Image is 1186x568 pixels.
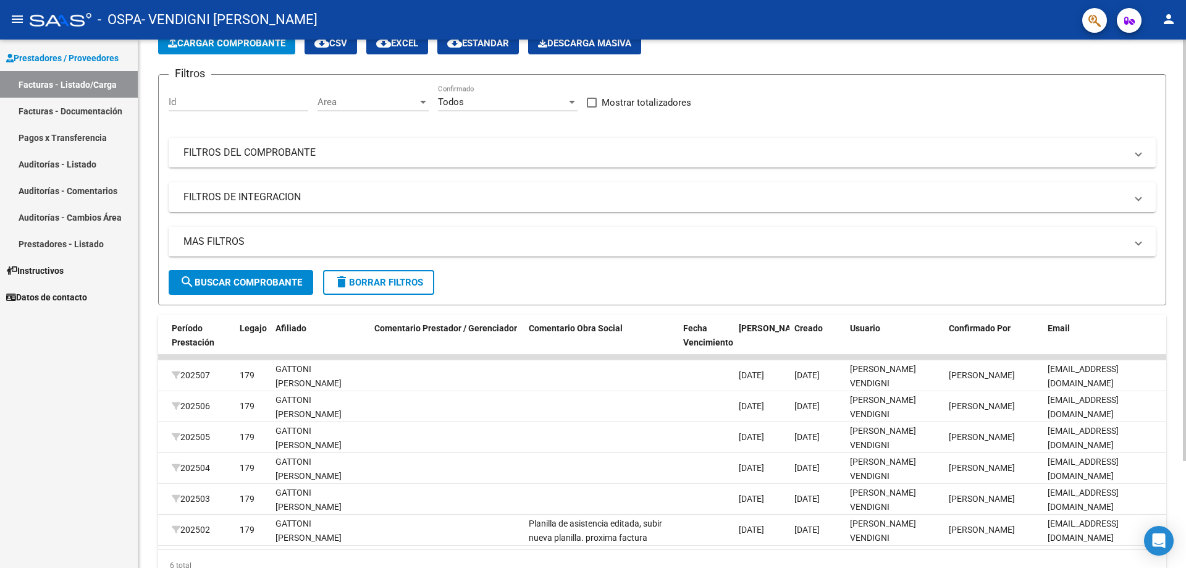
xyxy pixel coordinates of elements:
[1048,488,1119,512] span: [EMAIL_ADDRESS][DOMAIN_NAME]
[949,370,1015,380] span: [PERSON_NAME]
[180,277,302,288] span: Buscar Comprobante
[168,38,285,49] span: Cargar Comprobante
[602,95,691,110] span: Mostrar totalizadores
[172,525,210,535] span: 202502
[275,486,364,528] div: GATTONI [PERSON_NAME] 27504328177
[794,525,820,535] span: [DATE]
[169,227,1156,256] mat-expansion-panel-header: MAS FILTROS
[183,146,1126,159] mat-panel-title: FILTROS DEL COMPROBANTE
[169,270,313,295] button: Buscar Comprobante
[141,6,318,33] span: - VENDIGNI [PERSON_NAME]
[447,35,462,50] mat-icon: cloud_download
[789,315,845,370] datatable-header-cell: Creado
[794,370,820,380] span: [DATE]
[240,323,267,333] span: Legajo
[334,274,349,289] mat-icon: delete
[850,395,916,419] span: [PERSON_NAME] VENDIGNI
[305,32,357,54] button: CSV
[734,315,789,370] datatable-header-cell: Fecha Confimado
[1048,519,1119,543] span: [EMAIL_ADDRESS][DOMAIN_NAME]
[180,274,195,289] mat-icon: search
[240,492,254,506] div: 179
[949,401,1015,411] span: [PERSON_NAME]
[949,463,1015,473] span: [PERSON_NAME]
[794,401,820,411] span: [DATE]
[10,12,25,27] mat-icon: menu
[6,51,119,65] span: Prestadores / Proveedores
[683,323,733,347] span: Fecha Vencimiento
[739,370,764,380] span: [DATE]
[183,190,1126,204] mat-panel-title: FILTROS DE INTEGRACION
[739,525,764,535] span: [DATE]
[447,38,509,49] span: Estandar
[334,277,423,288] span: Borrar Filtros
[376,38,418,49] span: EXCEL
[949,323,1011,333] span: Confirmado Por
[850,519,916,543] span: [PERSON_NAME] VENDIGNI
[845,315,944,370] datatable-header-cell: Usuario
[240,461,254,475] div: 179
[369,315,524,370] datatable-header-cell: Comentario Prestador / Gerenciador
[366,32,428,54] button: EXCEL
[794,494,820,504] span: [DATE]
[275,393,364,435] div: GATTONI [PERSON_NAME] 27504328177
[275,517,364,559] div: GATTONI [PERSON_NAME] 27504328177
[271,315,369,370] datatable-header-cell: Afiliado
[314,38,347,49] span: CSV
[275,362,364,404] div: GATTONI [PERSON_NAME] 27504328177
[1043,315,1166,370] datatable-header-cell: Email
[6,264,64,278] span: Instructivos
[850,364,916,388] span: [PERSON_NAME] VENDIGNI
[794,323,823,333] span: Creado
[314,35,329,50] mat-icon: cloud_download
[1048,323,1070,333] span: Email
[438,96,464,108] span: Todos
[850,488,916,512] span: [PERSON_NAME] VENDIGNI
[1161,12,1176,27] mat-icon: person
[739,432,764,442] span: [DATE]
[172,463,210,473] span: 202504
[275,323,306,333] span: Afiliado
[739,463,764,473] span: [DATE]
[323,270,434,295] button: Borrar Filtros
[240,430,254,444] div: 179
[240,523,254,537] div: 179
[1048,457,1119,481] span: [EMAIL_ADDRESS][DOMAIN_NAME]
[158,32,295,54] button: Cargar Comprobante
[275,424,364,466] div: GATTONI [PERSON_NAME] 27504328177
[529,323,623,333] span: Comentario Obra Social
[169,138,1156,167] mat-expansion-panel-header: FILTROS DEL COMPROBANTE
[1144,526,1174,556] div: Open Intercom Messenger
[183,235,1126,248] mat-panel-title: MAS FILTROS
[949,494,1015,504] span: [PERSON_NAME]
[169,182,1156,212] mat-expansion-panel-header: FILTROS DE INTEGRACION
[172,401,210,411] span: 202506
[794,432,820,442] span: [DATE]
[275,455,364,497] div: GATTONI [PERSON_NAME] 27504328177
[850,426,916,450] span: [PERSON_NAME] VENDIGNI
[850,323,880,333] span: Usuario
[167,315,235,370] datatable-header-cell: Período Prestación
[318,96,418,108] span: Area
[739,401,764,411] span: [DATE]
[739,494,764,504] span: [DATE]
[944,315,1043,370] datatable-header-cell: Confirmado Por
[172,432,210,442] span: 202505
[528,32,641,54] app-download-masive: Descarga masiva de comprobantes (adjuntos)
[172,370,210,380] span: 202507
[538,38,631,49] span: Descarga Masiva
[98,6,141,33] span: - OSPA
[1048,426,1119,450] span: [EMAIL_ADDRESS][DOMAIN_NAME]
[374,323,517,333] span: Comentario Prestador / Gerenciador
[169,65,211,82] h3: Filtros
[172,494,210,504] span: 202503
[172,323,214,347] span: Período Prestación
[949,525,1015,535] span: [PERSON_NAME]
[1048,364,1119,388] span: [EMAIL_ADDRESS][DOMAIN_NAME]
[794,463,820,473] span: [DATE]
[524,315,678,370] datatable-header-cell: Comentario Obra Social
[376,35,391,50] mat-icon: cloud_download
[528,32,641,54] button: Descarga Masiva
[678,315,734,370] datatable-header-cell: Fecha Vencimiento
[437,32,519,54] button: Estandar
